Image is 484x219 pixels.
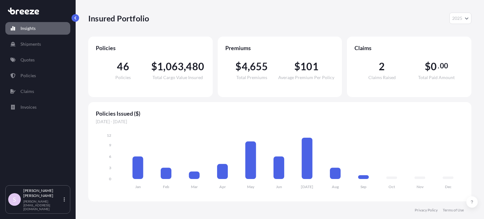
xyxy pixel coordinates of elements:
[23,199,62,211] p: [PERSON_NAME][EMAIL_ADDRESS][DOMAIN_NAME]
[294,61,300,72] span: $
[250,61,268,72] span: 655
[389,184,395,189] tspan: Oct
[20,88,34,95] p: Claims
[157,61,163,72] span: 1
[186,61,204,72] span: 480
[235,61,241,72] span: $
[5,101,70,113] a: Invoices
[20,72,36,79] p: Policies
[184,61,186,72] span: ,
[5,54,70,66] a: Quotes
[109,154,111,159] tspan: 6
[20,104,37,110] p: Invoices
[242,61,248,72] span: 4
[5,22,70,35] a: Insights
[20,41,41,47] p: Shipments
[151,61,157,72] span: $
[163,184,169,189] tspan: Feb
[225,44,335,52] span: Premiums
[219,184,226,189] tspan: Apr
[109,176,111,181] tspan: 0
[20,57,35,63] p: Quotes
[96,44,205,52] span: Policies
[5,85,70,98] a: Claims
[166,61,184,72] span: 063
[23,188,62,198] p: [PERSON_NAME] [PERSON_NAME]
[135,184,141,189] tspan: Jan
[354,44,464,52] span: Claims
[5,38,70,50] a: Shipments
[247,184,255,189] tspan: May
[96,118,464,125] span: [DATE] - [DATE]
[360,184,366,189] tspan: Sep
[278,75,334,80] span: Average Premium Per Policy
[418,75,455,80] span: Total Paid Amount
[96,110,464,117] span: Policies Issued ($)
[443,208,464,213] a: Terms of Use
[300,61,319,72] span: 101
[88,13,149,23] p: Insured Portfolio
[449,13,471,24] button: Year Selector
[452,15,462,21] span: 2025
[417,184,424,189] tspan: Nov
[109,143,111,147] tspan: 9
[248,61,250,72] span: ,
[425,61,431,72] span: $
[117,61,129,72] span: 46
[5,69,70,82] a: Policies
[445,184,452,189] tspan: Dec
[276,184,282,189] tspan: Jun
[115,75,131,80] span: Policies
[368,75,396,80] span: Claims Raised
[415,208,438,213] a: Privacy Policy
[440,63,448,68] span: 00
[379,61,385,72] span: 2
[301,184,313,189] tspan: [DATE]
[107,133,111,138] tspan: 12
[191,184,198,189] tspan: Mar
[109,165,111,170] tspan: 3
[438,63,439,68] span: .
[236,75,267,80] span: Total Premiums
[431,61,437,72] span: 0
[153,75,203,80] span: Total Cargo Value Insured
[163,61,165,72] span: ,
[332,184,339,189] tspan: Aug
[20,25,36,32] p: Insights
[13,196,16,203] span: S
